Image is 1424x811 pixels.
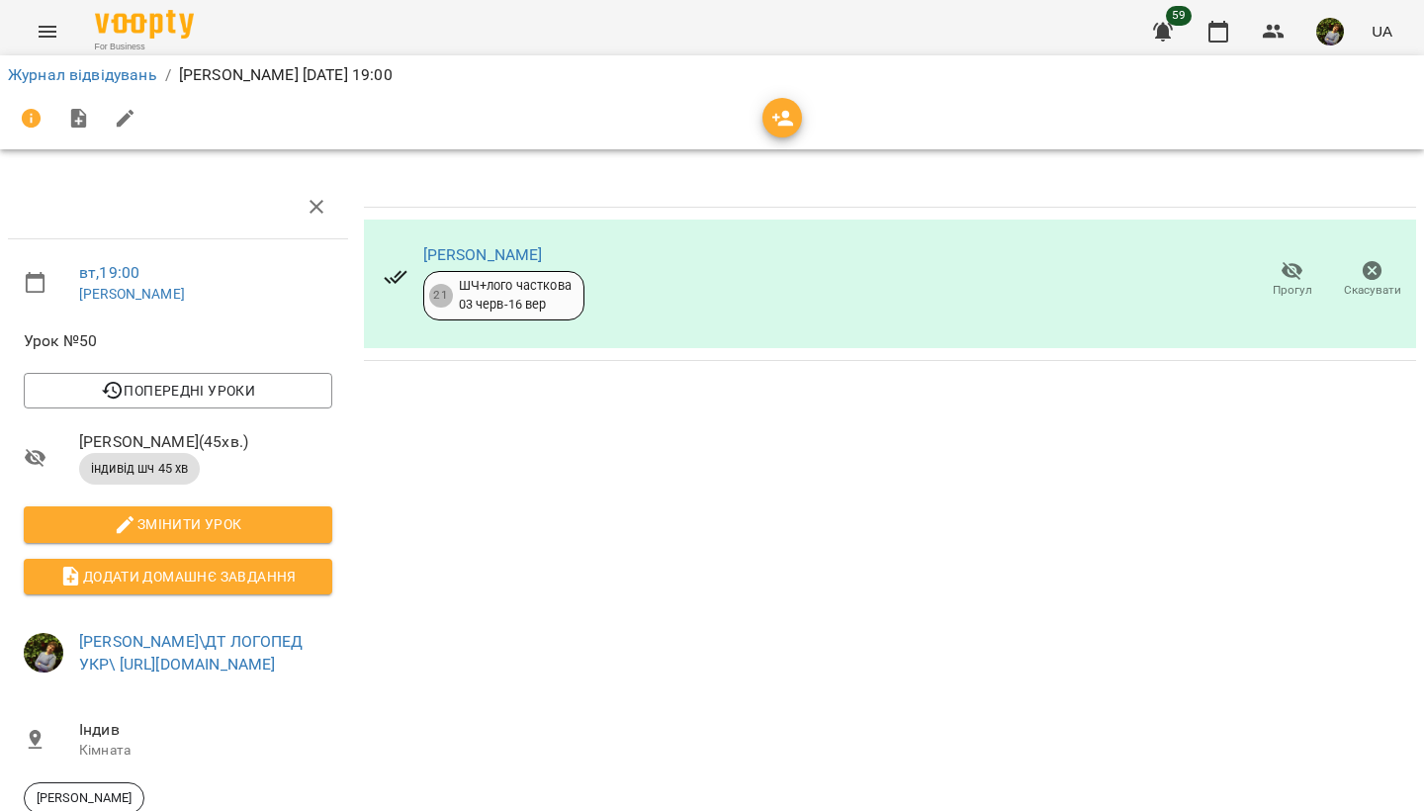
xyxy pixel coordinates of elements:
[79,460,200,478] span: індивід шч 45 хв
[1332,252,1412,308] button: Скасувати
[79,286,185,302] a: [PERSON_NAME]
[1372,21,1392,42] span: UA
[79,263,139,282] a: вт , 19:00
[40,565,316,588] span: Додати домашнє завдання
[24,506,332,542] button: Змінити урок
[24,559,332,594] button: Додати домашнє завдання
[24,8,71,55] button: Menu
[1166,6,1192,26] span: 59
[24,373,332,408] button: Попередні уроки
[459,277,572,314] div: ШЧ+лого часткова 03 черв - 16 вер
[8,63,1416,87] nav: breadcrumb
[79,632,304,675] a: [PERSON_NAME]\ДТ ЛОГОПЕД УКР\ [URL][DOMAIN_NAME]
[1273,282,1312,299] span: Прогул
[165,63,171,87] li: /
[95,41,194,53] span: For Business
[95,10,194,39] img: Voopty Logo
[179,63,393,87] p: [PERSON_NAME] [DATE] 19:00
[1344,282,1401,299] span: Скасувати
[24,633,63,673] img: b75e9dd987c236d6cf194ef640b45b7d.jpg
[1316,18,1344,45] img: b75e9dd987c236d6cf194ef640b45b7d.jpg
[24,329,332,353] span: Урок №50
[79,718,332,742] span: Індив
[1364,13,1400,49] button: UA
[40,512,316,536] span: Змінити урок
[79,430,332,454] span: [PERSON_NAME] ( 45 хв. )
[25,789,143,807] span: [PERSON_NAME]
[429,284,453,308] div: 21
[79,741,332,761] p: Кімната
[40,379,316,403] span: Попередні уроки
[423,245,543,264] a: [PERSON_NAME]
[1252,252,1332,308] button: Прогул
[8,65,157,84] a: Журнал відвідувань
